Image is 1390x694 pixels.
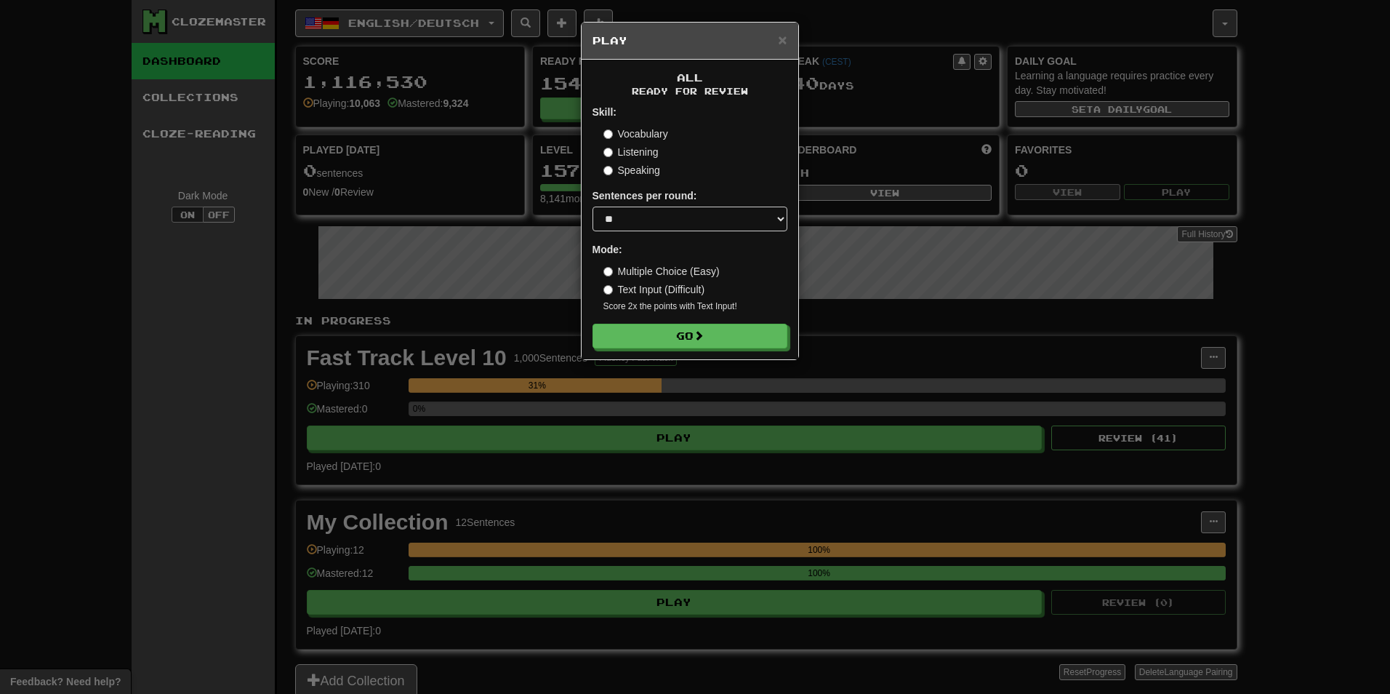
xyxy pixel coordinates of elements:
[592,85,787,97] small: Ready for Review
[778,32,787,47] button: Close
[603,264,720,279] label: Multiple Choice (Easy)
[592,324,787,348] button: Go
[603,166,613,175] input: Speaking
[778,31,787,48] span: ×
[603,300,787,313] small: Score 2x the points with Text Input !
[603,145,659,159] label: Listening
[592,106,616,118] strong: Skill:
[603,127,668,141] label: Vocabulary
[603,285,613,295] input: Text Input (Difficult)
[592,188,697,203] label: Sentences per round:
[677,71,703,84] span: All
[603,163,660,178] label: Speaking
[592,244,622,255] strong: Mode:
[603,282,705,297] label: Text Input (Difficult)
[592,33,787,48] h5: Play
[603,148,613,157] input: Listening
[603,267,613,276] input: Multiple Choice (Easy)
[603,129,613,139] input: Vocabulary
